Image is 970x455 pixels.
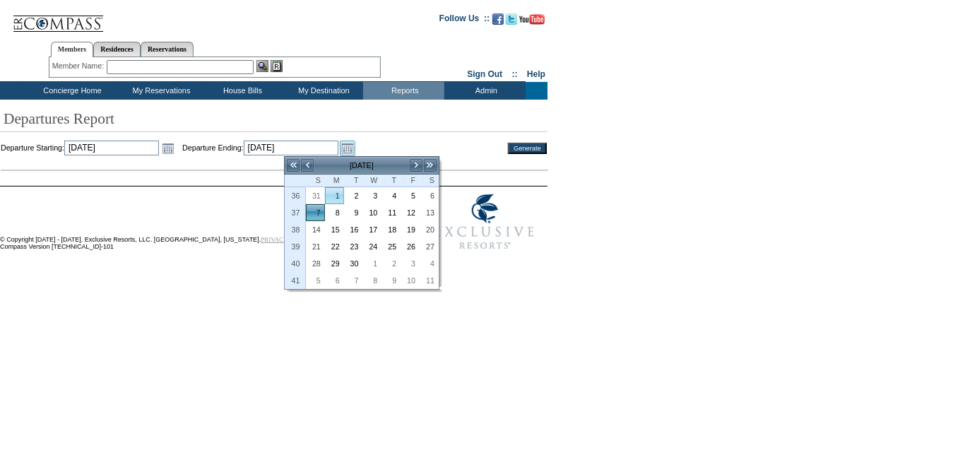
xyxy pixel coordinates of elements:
[344,204,363,221] td: Tuesday, September 09, 2025
[382,205,400,220] a: 11
[506,13,517,25] img: Follow us on Twitter
[382,239,400,254] a: 25
[325,255,344,272] td: Monday, September 29, 2025
[382,188,400,203] a: 4
[382,255,401,272] td: Thursday, October 02, 2025
[345,256,362,271] a: 30
[345,273,362,288] a: 7
[364,256,382,271] a: 1
[363,175,382,187] th: Wednesday
[401,175,420,187] th: Friday
[307,222,324,237] a: 14
[141,42,194,57] a: Reservations
[325,175,344,187] th: Monday
[119,82,201,100] td: My Reservations
[401,255,420,272] td: Friday, October 03, 2025
[363,82,444,100] td: Reports
[160,141,176,156] a: Open the calendar popup.
[340,141,355,156] a: Open the calendar popup.
[12,4,104,32] img: Compass Home
[364,188,382,203] a: 3
[326,239,343,254] a: 22
[401,187,420,204] td: Friday, September 05, 2025
[306,221,325,238] td: Sunday, September 14, 2025
[306,272,325,289] td: Sunday, October 05, 2025
[326,256,343,271] a: 29
[382,256,400,271] a: 2
[401,273,419,288] a: 10
[420,272,439,289] td: Saturday, October 11, 2025
[420,188,438,203] a: 6
[420,204,439,221] td: Saturday, September 13, 2025
[306,238,325,255] td: Sunday, September 21, 2025
[307,273,324,288] a: 5
[363,255,382,272] td: Wednesday, October 01, 2025
[519,18,545,26] a: Subscribe to our YouTube Channel
[282,82,363,100] td: My Destination
[382,175,401,187] th: Thursday
[420,238,439,255] td: Saturday, September 27, 2025
[307,239,324,254] a: 21
[420,256,438,271] a: 4
[492,13,504,25] img: Become our fan on Facebook
[306,187,325,204] td: Sunday, August 31, 2025
[508,143,547,154] input: Generate
[382,187,401,204] td: Thursday, September 04, 2025
[314,158,409,173] td: [DATE]
[363,238,382,255] td: Wednesday, September 24, 2025
[344,238,363,255] td: Tuesday, September 23, 2025
[285,238,306,255] th: 39
[382,272,401,289] td: Thursday, October 09, 2025
[261,236,312,243] a: PRIVACY POLICY
[344,221,363,238] td: Tuesday, September 16, 2025
[306,204,325,221] td: Sunday, September 07, 2025
[285,204,306,221] th: 37
[325,187,344,204] td: Monday, September 01, 2025
[363,187,382,204] td: Wednesday, September 03, 2025
[201,82,282,100] td: House Bills
[420,255,439,272] td: Saturday, October 04, 2025
[364,273,382,288] a: 8
[401,205,419,220] a: 12
[307,256,324,271] a: 28
[326,222,343,237] a: 15
[325,221,344,238] td: Monday, September 15, 2025
[363,204,382,221] td: Wednesday, September 10, 2025
[444,82,526,100] td: Admin
[306,175,325,187] th: Sunday
[439,12,490,29] td: Follow Us ::
[326,188,343,203] a: 1
[401,238,420,255] td: Friday, September 26, 2025
[325,238,344,255] td: Monday, September 22, 2025
[423,158,437,172] a: >>
[512,69,518,79] span: ::
[285,272,306,289] th: 41
[506,18,517,26] a: Follow us on Twitter
[420,187,439,204] td: Saturday, September 06, 2025
[363,272,382,289] td: Wednesday, October 08, 2025
[344,255,363,272] td: Tuesday, September 30, 2025
[364,222,382,237] a: 17
[1,141,492,156] td: Departure Starting: Departure Ending:
[420,175,439,187] th: Saturday
[492,18,504,26] a: Become our fan on Facebook
[23,82,119,100] td: Concierge Home
[345,205,362,220] a: 9
[401,221,420,238] td: Friday, September 19, 2025
[421,187,548,257] img: Exclusive Resorts
[300,158,314,172] a: <
[326,273,343,288] a: 6
[325,204,344,221] td: Monday, September 08, 2025
[326,205,343,220] a: 8
[527,69,545,79] a: Help
[345,188,362,203] a: 2
[325,272,344,289] td: Monday, October 06, 2025
[519,14,545,25] img: Subscribe to our YouTube Channel
[345,239,362,254] a: 23
[345,222,362,237] a: 16
[256,60,268,72] img: View
[363,221,382,238] td: Wednesday, September 17, 2025
[382,222,400,237] a: 18
[420,221,439,238] td: Saturday, September 20, 2025
[307,188,324,203] a: 31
